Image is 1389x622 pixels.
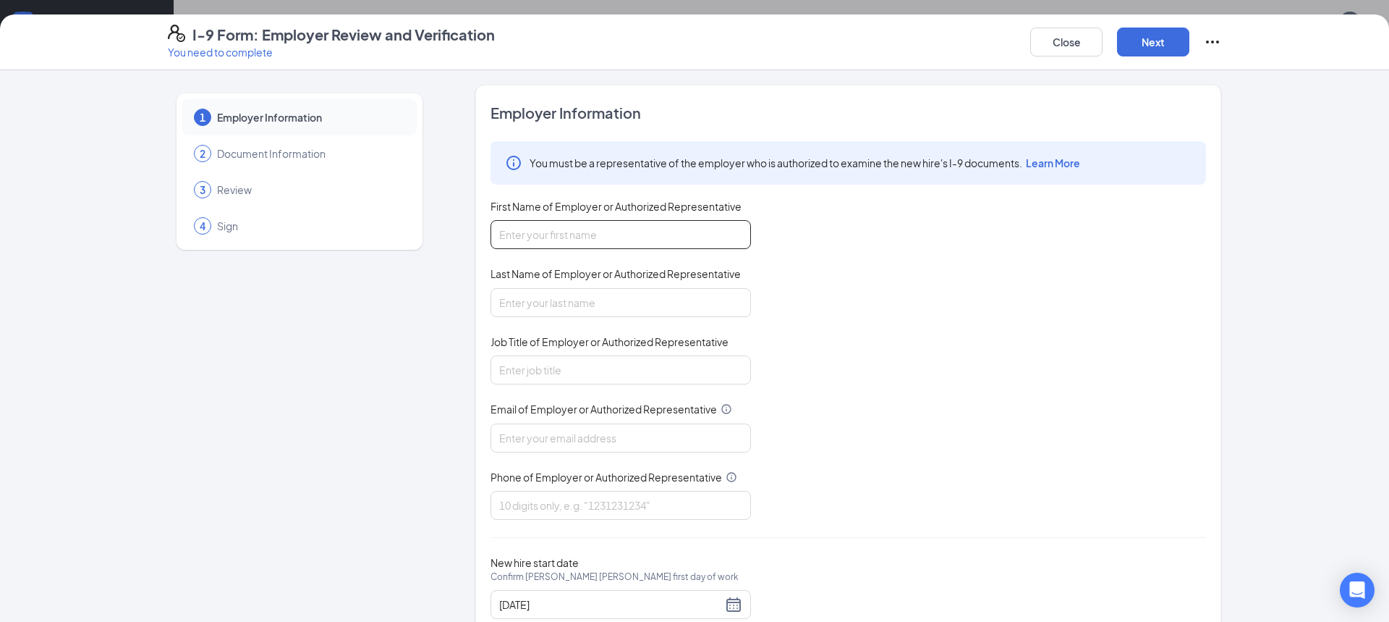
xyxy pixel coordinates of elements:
button: Next [1117,28,1189,56]
svg: Info [505,154,522,172]
span: 1 [200,110,205,125]
span: Sign [217,219,402,233]
span: New hire start date [490,555,739,599]
input: 09/15/2025 [499,597,722,613]
span: 3 [200,182,205,197]
input: 10 digits only, e.g. "1231231234" [490,491,751,520]
span: 2 [200,146,205,161]
span: Document Information [217,146,402,161]
span: Employer Information [490,103,1206,123]
p: You need to complete [168,45,495,59]
span: Phone of Employer or Authorized Representative [490,470,722,484]
a: Learn More [1022,156,1080,169]
svg: Info [721,403,732,415]
input: Enter your first name [490,220,751,249]
span: Email of Employer or Authorized Representative [490,402,717,416]
span: Learn More [1026,156,1080,169]
input: Enter job title [490,356,751,384]
span: Job Title of Employer or Authorized Representative [490,335,729,349]
span: Confirm [PERSON_NAME] [PERSON_NAME] first day of work [490,570,739,584]
span: Employer Information [217,110,402,125]
span: Last Name of Employer or Authorized Representative [490,266,741,281]
input: Enter your email address [490,424,751,453]
input: Enter your last name [490,288,751,317]
div: Open Intercom Messenger [1340,573,1375,608]
svg: Info [726,471,737,483]
svg: Ellipses [1204,33,1221,51]
span: First Name of Employer or Authorized Representative [490,199,742,214]
span: 4 [200,219,205,233]
svg: FormI9EVerifyIcon [168,25,185,42]
button: Close [1030,28,1103,56]
h4: I-9 Form: Employer Review and Verification [192,25,495,45]
span: You must be a representative of the employer who is authorized to examine the new hire's I-9 docu... [530,156,1080,170]
span: Review [217,182,402,197]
